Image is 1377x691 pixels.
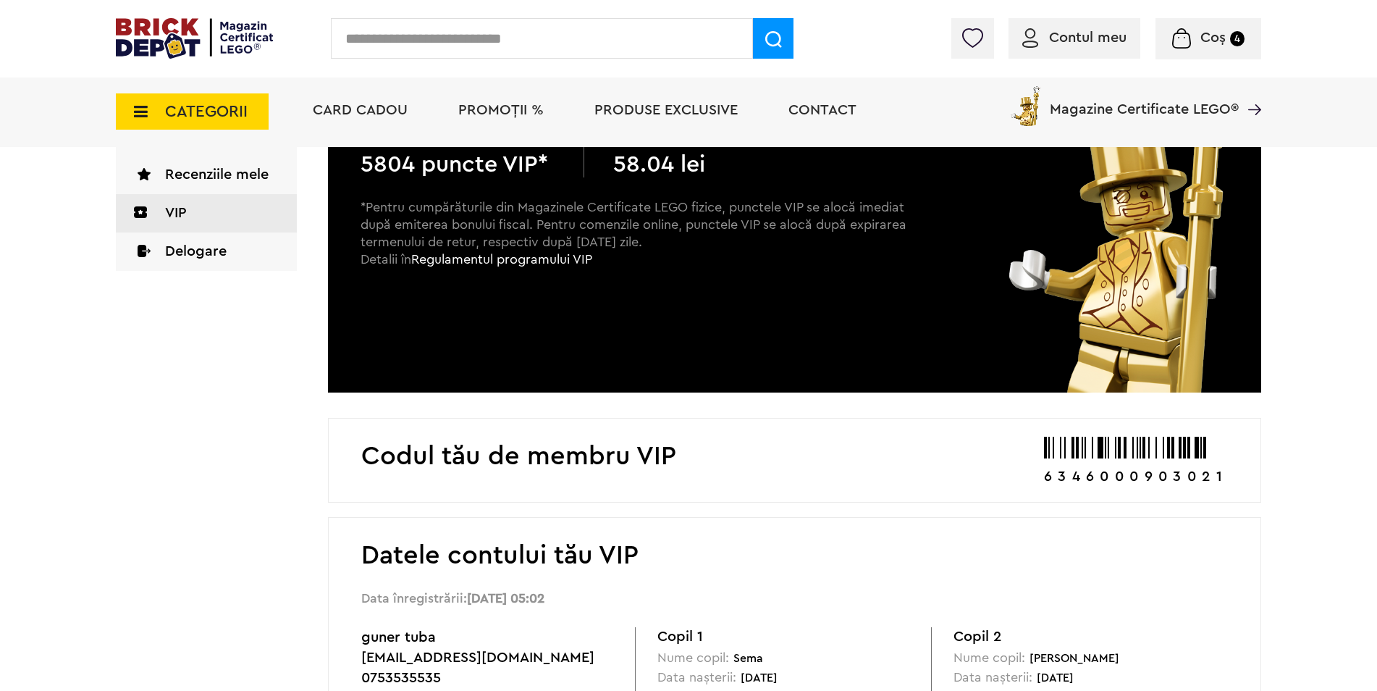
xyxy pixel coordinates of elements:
[993,44,1261,393] img: vip_page_image
[788,103,856,117] a: Contact
[1044,469,1228,484] p: 6346000903021
[953,668,1032,687] span: Data nașterii:
[1037,672,1074,684] span: [DATE]
[361,443,676,469] h2: Codul tău de membru VIP
[953,648,1025,667] span: Nume copil:
[361,650,594,665] span: [EMAIL_ADDRESS][DOMAIN_NAME]
[1200,30,1226,45] span: Coș
[361,198,908,294] p: *Pentru cumpărăturile din Magazinele Certificate LEGO fizice, punctele VIP se alocă imediat după ...
[741,672,778,684] span: [DATE]
[733,653,763,664] span: Sema
[361,671,441,685] span: 0753535535
[657,627,703,646] span: Copil 1
[116,156,297,194] a: Recenziile mele
[1029,653,1119,664] span: [PERSON_NAME]
[1239,83,1261,98] a: Magazine Certificate LEGO®
[116,233,297,271] a: Delogare
[1022,30,1127,45] a: Contul meu
[657,648,729,667] span: Nume copil:
[1230,31,1245,46] small: 4
[1044,437,1206,458] img: barcode
[411,253,592,266] a: Regulamentul programului VIP
[116,194,297,233] a: VIP
[467,592,544,605] b: [DATE] 05:02
[458,103,544,117] a: PROMOȚII %
[361,590,1228,606] div: Data înregistrării:
[613,153,705,176] b: 58.04 lei
[657,668,736,687] span: Data nașterii:
[313,103,408,117] a: Card Cadou
[361,153,548,176] b: 5804 puncte VIP*
[361,630,436,645] span: guner tuba
[953,627,1001,646] span: Copil 2
[1050,83,1239,117] span: Magazine Certificate LEGO®
[165,104,248,120] span: CATEGORII
[1049,30,1127,45] span: Contul meu
[594,103,738,117] a: Produse exclusive
[361,543,1228,569] h2: Datele contului tău VIP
